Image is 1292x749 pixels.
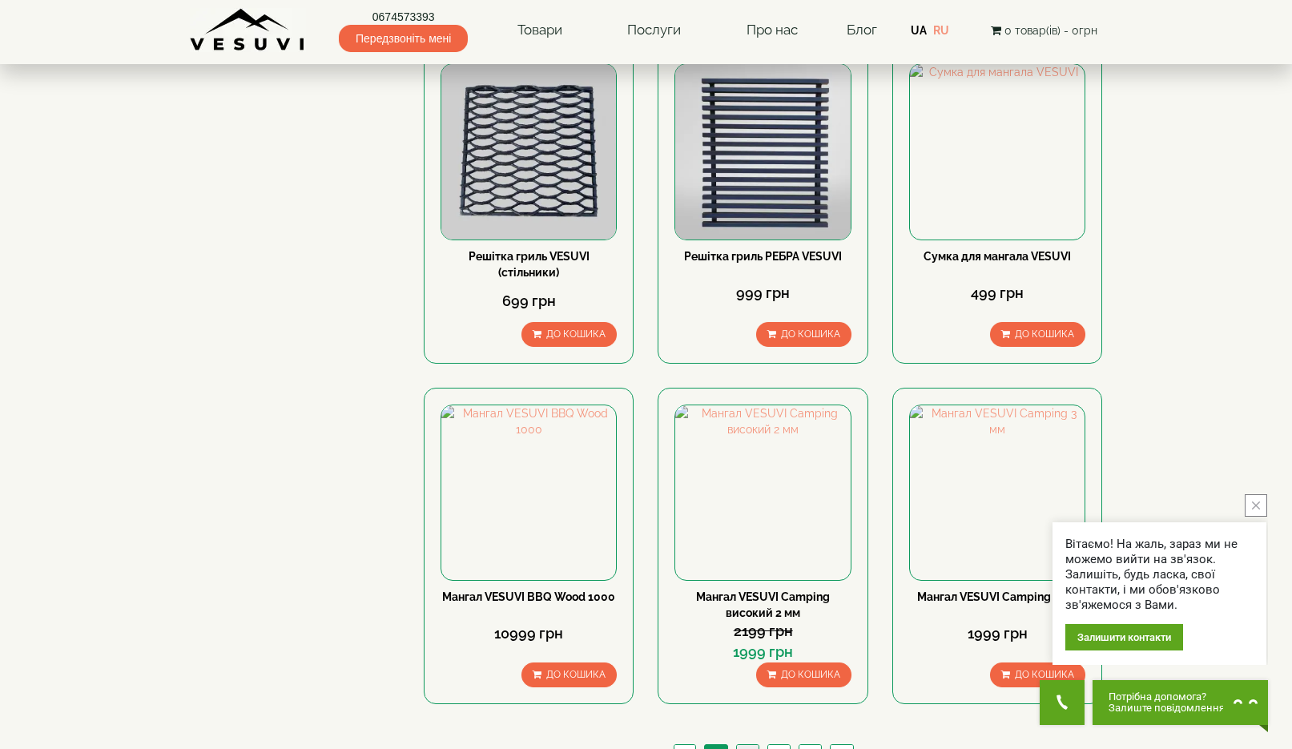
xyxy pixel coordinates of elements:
[675,64,850,239] img: Решітка гриль РЕБРА VESUVI
[1109,691,1225,703] span: Потрібна допомога?
[469,250,590,279] a: Решітка гриль VESUVI (стільники)
[909,623,1085,644] div: 1999 грн
[521,662,617,687] button: До кошика
[781,328,840,340] span: До кошика
[521,322,617,347] button: До кошика
[546,328,606,340] span: До кошика
[611,12,697,49] a: Послуги
[190,8,306,52] img: Завод VESUVI
[756,662,851,687] button: До кошика
[1004,24,1097,37] span: 0 товар(ів) - 0грн
[501,12,578,49] a: Товари
[696,590,830,619] a: Мангал VESUVI Camping високий 2 мм
[847,22,877,38] a: Блог
[441,623,617,644] div: 10999 грн
[1109,703,1225,714] span: Залиште повідомлення
[684,250,842,263] a: Решітка гриль РЕБРА VESUVI
[339,9,468,25] a: 0674573393
[1245,494,1267,517] button: close button
[339,25,468,52] span: Передзвоніть мені
[1093,680,1268,725] button: Chat button
[756,322,851,347] button: До кошика
[917,590,1078,603] a: Мангал VESUVI Camping 3 мм
[1040,680,1085,725] button: Get Call button
[1065,537,1254,613] div: Вітаємо! На жаль, зараз ми не можемо вийти на зв'язок. Залишіть, будь ласка, свої контакти, і ми ...
[441,64,616,239] img: Решітка гриль VESUVI (стільники)
[731,12,814,49] a: Про нас
[674,283,851,304] div: 999 грн
[674,621,851,642] div: 2199 грн
[674,642,851,662] div: 1999 грн
[986,22,1102,39] button: 0 товар(ів) - 0грн
[441,291,617,312] div: 699 грн
[675,405,850,580] img: Мангал VESUVI Camping високий 2 мм
[441,405,616,580] img: Мангал VESUVI BBQ Wood 1000
[910,405,1085,580] img: Мангал VESUVI Camping 3 мм
[990,322,1085,347] button: До кошика
[911,24,927,37] a: UA
[990,662,1085,687] button: До кошика
[781,669,840,680] span: До кошика
[910,64,1085,239] img: Сумка для мангала VESUVI
[924,250,1071,263] a: Сумка для мангала VESUVI
[1015,669,1074,680] span: До кошика
[1015,328,1074,340] span: До кошика
[909,283,1085,304] div: 499 грн
[442,590,615,603] a: Мангал VESUVI BBQ Wood 1000
[933,24,949,37] a: RU
[1065,624,1183,650] div: Залишити контакти
[546,669,606,680] span: До кошика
